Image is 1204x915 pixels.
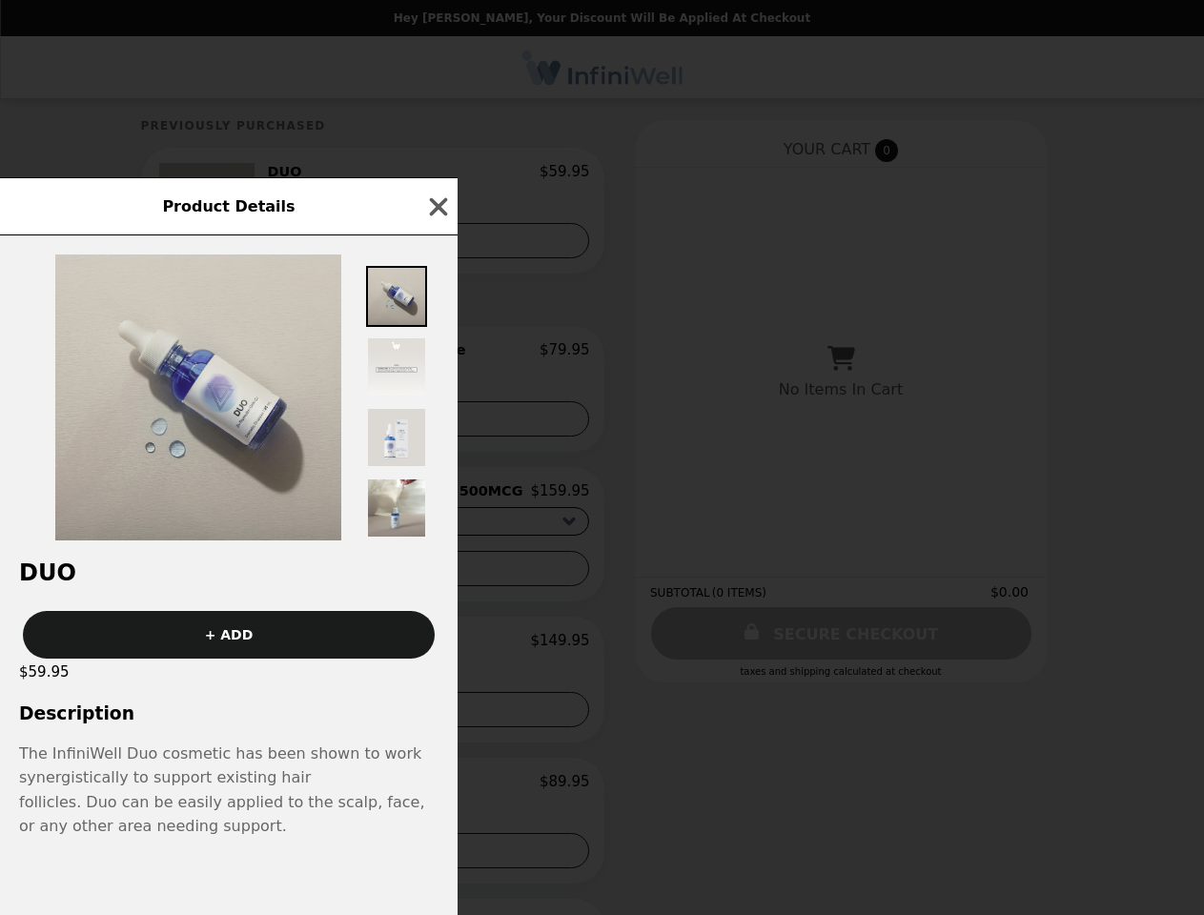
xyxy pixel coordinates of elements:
button: + ADD [23,611,435,659]
img: Thumbnail 2 [366,336,427,397]
span: Product Details [162,197,295,215]
img: Thumbnail 1 [366,266,427,327]
p: The InfiniWell Duo cosmetic has been shown to work synergistically to support existing hair folli... [19,742,439,839]
img: Thumbnail 3 [366,407,427,468]
img: Default Title [55,254,341,540]
img: Thumbnail 4 [366,478,427,539]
